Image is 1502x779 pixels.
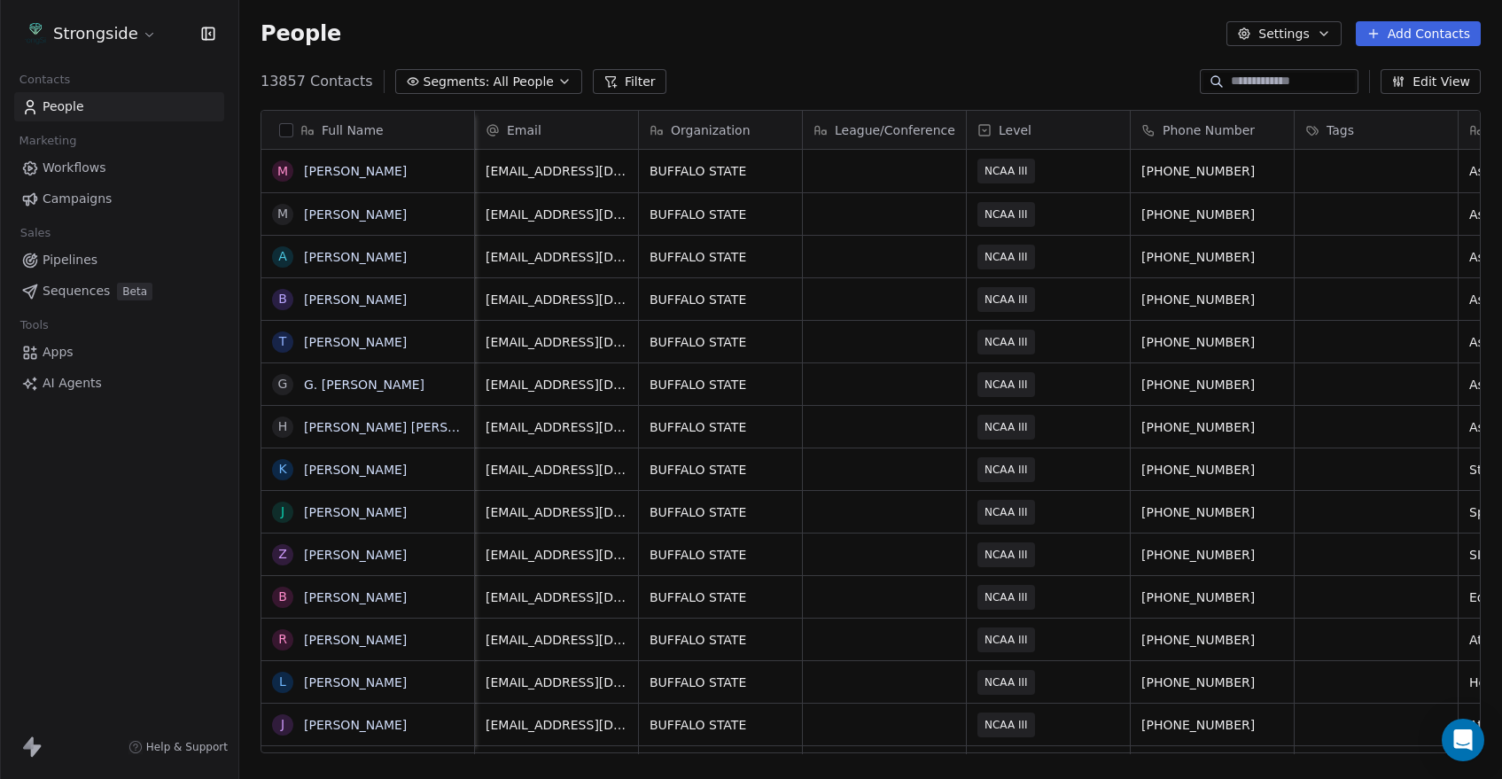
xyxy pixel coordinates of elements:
span: [PHONE_NUMBER] [1141,546,1283,564]
span: [EMAIL_ADDRESS][DOMAIN_NAME] [486,503,627,521]
span: Segments: [424,73,490,91]
span: [PHONE_NUMBER] [1141,588,1283,606]
span: Tools [12,312,56,339]
a: [PERSON_NAME] [304,335,407,349]
span: [EMAIL_ADDRESS][DOMAIN_NAME] [486,461,627,479]
a: Campaigns [14,184,224,214]
div: J [281,502,284,521]
span: League/Conference [835,121,955,139]
div: A [278,247,287,266]
span: [EMAIL_ADDRESS][DOMAIN_NAME] [486,418,627,436]
span: Marketing [12,128,84,154]
img: Logo%20gradient%20V_1.png [25,23,46,44]
span: BUFFALO STATE [650,418,791,436]
span: [EMAIL_ADDRESS][DOMAIN_NAME] [486,546,627,564]
span: [PHONE_NUMBER] [1141,631,1283,649]
div: grid [261,150,475,754]
div: M [277,162,288,181]
span: Apps [43,343,74,362]
span: BUFFALO STATE [650,162,791,180]
div: B [278,588,287,606]
span: NCAA III [984,291,1028,308]
span: NCAA III [984,716,1028,734]
span: [EMAIL_ADDRESS][DOMAIN_NAME] [486,376,627,393]
a: [PERSON_NAME] [304,505,407,519]
span: People [261,20,341,47]
div: Email [475,111,638,149]
span: [EMAIL_ADDRESS][DOMAIN_NAME] [486,248,627,266]
span: BUFFALO STATE [650,503,791,521]
span: NCAA III [984,546,1028,564]
span: Workflows [43,159,106,177]
a: [PERSON_NAME] [304,207,407,222]
a: [PERSON_NAME] [304,463,407,477]
button: Settings [1226,21,1341,46]
span: [PHONE_NUMBER] [1141,291,1283,308]
span: [EMAIL_ADDRESS][DOMAIN_NAME] [486,333,627,351]
div: League/Conference [803,111,966,149]
span: Campaigns [43,190,112,208]
span: Phone Number [1163,121,1255,139]
span: Organization [671,121,751,139]
a: [PERSON_NAME] [PERSON_NAME] [304,420,514,434]
a: G. [PERSON_NAME] [304,378,424,392]
span: [EMAIL_ADDRESS][DOMAIN_NAME] [486,162,627,180]
span: [EMAIL_ADDRESS][DOMAIN_NAME] [486,588,627,606]
span: BUFFALO STATE [650,248,791,266]
div: Level [967,111,1130,149]
a: SequencesBeta [14,277,224,306]
span: Level [999,121,1031,139]
span: [PHONE_NUMBER] [1141,206,1283,223]
span: NCAA III [984,418,1028,436]
span: [PHONE_NUMBER] [1141,716,1283,734]
span: BUFFALO STATE [650,588,791,606]
span: [PHONE_NUMBER] [1141,418,1283,436]
span: Help & Support [146,740,228,754]
a: [PERSON_NAME] [304,590,407,604]
span: NCAA III [984,588,1028,606]
span: AI Agents [43,374,102,393]
span: NCAA III [984,162,1028,180]
div: Phone Number [1131,111,1294,149]
div: R [278,630,287,649]
span: Email [507,121,541,139]
span: Pipelines [43,251,97,269]
div: T [279,332,287,351]
a: [PERSON_NAME] [304,292,407,307]
span: NCAA III [984,333,1028,351]
span: BUFFALO STATE [650,333,791,351]
span: NCAA III [984,206,1028,223]
span: Beta [117,283,152,300]
span: NCAA III [984,461,1028,479]
a: [PERSON_NAME] [304,164,407,178]
span: BUFFALO STATE [650,291,791,308]
a: [PERSON_NAME] [304,675,407,689]
span: NCAA III [984,674,1028,691]
span: [PHONE_NUMBER] [1141,376,1283,393]
span: BUFFALO STATE [650,546,791,564]
span: [PHONE_NUMBER] [1141,162,1283,180]
span: Full Name [322,121,384,139]
span: All People [494,73,554,91]
div: Organization [639,111,802,149]
span: Sequences [43,282,110,300]
span: Sales [12,220,58,246]
span: Contacts [12,66,78,93]
a: [PERSON_NAME] [304,250,407,264]
span: [EMAIL_ADDRESS][DOMAIN_NAME] [486,291,627,308]
span: 13857 Contacts [261,71,373,92]
div: L [279,673,286,691]
span: Strongside [53,22,138,45]
button: Edit View [1381,69,1481,94]
a: People [14,92,224,121]
div: Full Name [261,111,474,149]
span: BUFFALO STATE [650,206,791,223]
button: Filter [593,69,666,94]
span: BUFFALO STATE [650,716,791,734]
span: NCAA III [984,248,1028,266]
span: Tags [1327,121,1354,139]
a: Help & Support [128,740,228,754]
div: Open Intercom Messenger [1442,719,1484,761]
div: M [277,205,288,223]
span: NCAA III [984,631,1028,649]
